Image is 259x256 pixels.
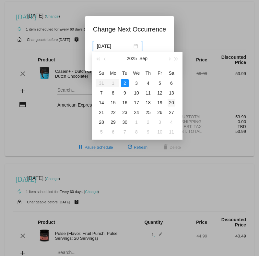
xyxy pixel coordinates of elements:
div: 22 [109,109,117,116]
button: Last year (Control + left) [94,52,101,65]
td: 9/9/2025 [119,88,131,98]
td: 10/4/2025 [166,117,177,127]
div: 7 [98,89,105,97]
button: Previous month (PageUp) [101,52,109,65]
td: 9/18/2025 [142,98,154,108]
th: Sat [166,68,177,78]
th: Mon [107,68,119,78]
td: 10/3/2025 [154,117,166,127]
div: 4 [144,79,152,87]
div: 1 [133,118,140,126]
td: 9/4/2025 [142,78,154,88]
th: Thu [142,68,154,78]
button: Sep [139,52,147,65]
div: 30 [121,118,129,126]
div: 15 [109,99,117,107]
td: 9/17/2025 [131,98,142,108]
td: 10/7/2025 [119,127,131,137]
td: 9/21/2025 [96,108,107,117]
td: 9/30/2025 [119,117,131,127]
div: 8 [109,89,117,97]
div: 27 [168,109,175,116]
td: 9/24/2025 [131,108,142,117]
div: 13 [168,89,175,97]
div: 6 [109,128,117,136]
td: 10/11/2025 [166,127,177,137]
td: 9/6/2025 [166,78,177,88]
div: 2 [144,118,152,126]
div: 7 [121,128,129,136]
td: 10/2/2025 [142,117,154,127]
td: 9/26/2025 [154,108,166,117]
td: 9/16/2025 [119,98,131,108]
div: 25 [144,109,152,116]
td: 10/1/2025 [131,117,142,127]
div: 17 [133,99,140,107]
div: 2 [121,79,129,87]
td: 10/6/2025 [107,127,119,137]
div: 11 [144,89,152,97]
td: 10/10/2025 [154,127,166,137]
div: 8 [133,128,140,136]
div: 5 [156,79,164,87]
div: 29 [109,118,117,126]
td: 9/23/2025 [119,108,131,117]
td: 10/5/2025 [96,127,107,137]
div: 18 [144,99,152,107]
div: 6 [168,79,175,87]
td: 9/20/2025 [166,98,177,108]
div: 23 [121,109,129,116]
td: 9/28/2025 [96,117,107,127]
td: 9/13/2025 [166,88,177,98]
div: 5 [98,128,105,136]
td: 9/3/2025 [131,78,142,88]
div: 28 [98,118,105,126]
div: 11 [168,128,175,136]
td: 9/15/2025 [107,98,119,108]
div: 26 [156,109,164,116]
th: Wed [131,68,142,78]
div: 12 [156,89,164,97]
div: 19 [156,99,164,107]
div: 14 [98,99,105,107]
div: 16 [121,99,129,107]
th: Tue [119,68,131,78]
td: 9/5/2025 [154,78,166,88]
td: 9/11/2025 [142,88,154,98]
div: 9 [121,89,129,97]
input: Select date [97,43,132,50]
h1: Change Next Occurrence [93,24,166,34]
button: Next year (Control + right) [173,52,180,65]
div: 21 [98,109,105,116]
div: 20 [168,99,175,107]
td: 9/19/2025 [154,98,166,108]
td: 10/8/2025 [131,127,142,137]
td: 9/12/2025 [154,88,166,98]
th: Sun [96,68,107,78]
div: 3 [156,118,164,126]
td: 9/2/2025 [119,78,131,88]
div: 24 [133,109,140,116]
td: 9/25/2025 [142,108,154,117]
td: 9/14/2025 [96,98,107,108]
div: 10 [133,89,140,97]
td: 10/9/2025 [142,127,154,137]
td: 9/10/2025 [131,88,142,98]
div: 10 [156,128,164,136]
th: Fri [154,68,166,78]
td: 9/29/2025 [107,117,119,127]
td: 9/27/2025 [166,108,177,117]
button: 2025 [127,52,137,65]
td: 9/8/2025 [107,88,119,98]
td: 9/7/2025 [96,88,107,98]
div: 9 [144,128,152,136]
td: 9/22/2025 [107,108,119,117]
button: Next month (PageDown) [165,52,172,65]
div: 4 [168,118,175,126]
div: 3 [133,79,140,87]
